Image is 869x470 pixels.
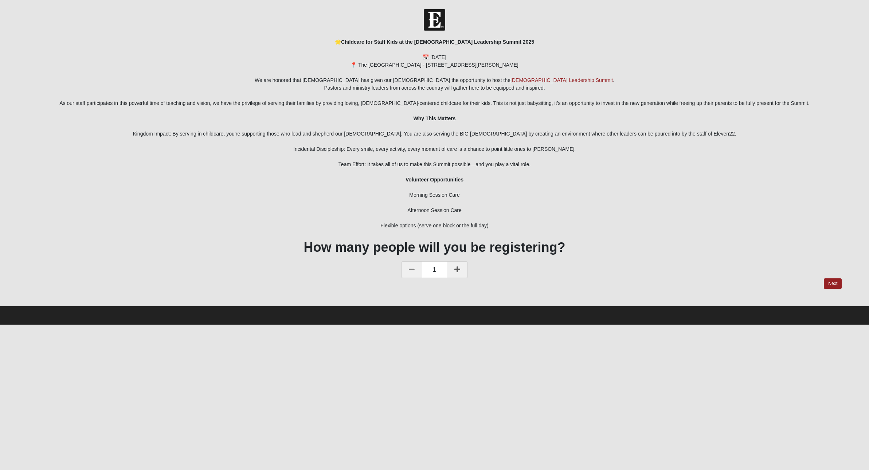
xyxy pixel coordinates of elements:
[27,84,842,92] div: Pastors and ministry leaders from across the country will gather here to be equipped and inspired.
[406,177,463,183] b: Volunteer Opportunities
[27,61,842,69] div: 📍 The [GEOGRAPHIC_DATA] - [STREET_ADDRESS][PERSON_NAME]
[422,261,446,278] span: 1
[27,161,842,168] div: Team Effort: It takes all of us to make this Summit possible—and you play a vital role.
[27,145,842,153] div: Incidental Discipleship: Every smile, every activity, every moment of care is a chance to point l...
[27,54,842,61] div: 📅 [DATE]
[335,39,534,45] span: 🌟
[27,207,842,214] div: Afternoon Session Care
[27,130,842,138] div: Kingdom Impact: By serving in childcare, you’re supporting those who lead and shepherd our [DEMOG...
[341,39,534,45] b: Childcare for Staff Kids at the [DEMOGRAPHIC_DATA] Leadership Summit 2025
[824,278,842,289] a: Next
[27,239,842,255] h1: How many people will you be registering?
[510,77,613,83] a: [DEMOGRAPHIC_DATA] Leadership Summit
[424,9,445,31] img: Church of Eleven22 Logo
[27,77,842,84] div: We are honored that [DEMOGRAPHIC_DATA] has given our [DEMOGRAPHIC_DATA] the opportunity to host t...
[27,222,842,230] div: Flexible options (serve one block or the full day)
[414,115,456,121] b: Why This Matters
[27,99,842,107] div: As our staff participates in this powerful time of teaching and vision, we have the privilege of ...
[27,191,842,199] div: Morning Session Care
